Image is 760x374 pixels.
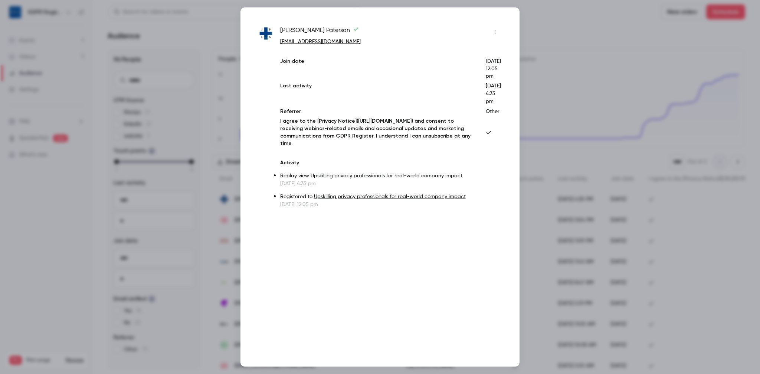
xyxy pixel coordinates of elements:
p: Activity [280,159,501,167]
p: Referrer [280,108,474,115]
p: Join date [280,58,474,80]
p: [DATE] 12:05 pm [280,201,501,208]
p: Last activity [280,82,474,106]
img: jplegalassist.co.uk [259,27,273,41]
span: [PERSON_NAME] Paterson [280,26,359,38]
p: Registered to [280,193,501,201]
span: [DATE] 4:35 pm [486,83,501,104]
a: Upskilling privacy professionals for real-world company impact [311,173,462,178]
p: [DATE] 12:05 pm [486,58,501,80]
p: Other [486,108,501,115]
p: [DATE] 4:35 pm [280,180,501,187]
p: Replay view [280,172,501,180]
p: I agree to the [Privacy Notice]([URL][DOMAIN_NAME]) and consent to receiving webinar-related emai... [280,117,474,147]
a: Upskilling privacy professionals for real-world company impact [314,194,466,199]
a: [EMAIL_ADDRESS][DOMAIN_NAME] [280,39,361,44]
